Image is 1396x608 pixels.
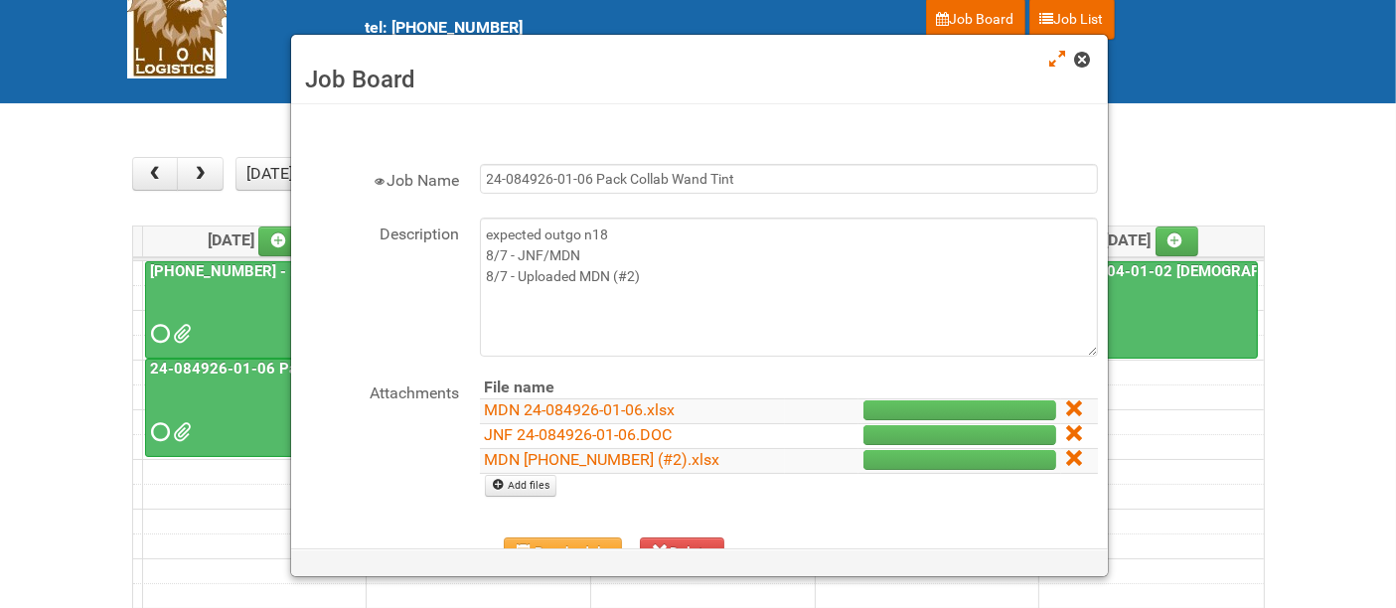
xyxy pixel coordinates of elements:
a: [PHONE_NUMBER] - R+F InnoCPT [147,262,382,280]
a: 24-084926-01-06 Pack Collab Wand Tint [147,360,434,378]
button: Delete [640,537,725,567]
a: 25-039404-01-02 [DEMOGRAPHIC_DATA] Wet Shave SQM [1041,261,1258,360]
a: JNF 24-084926-01-06.DOC [485,425,673,444]
th: File name [480,377,785,399]
a: MDN [PHONE_NUMBER] (#2).xlsx [485,450,720,469]
button: [DATE] [235,157,303,191]
a: Add an event [1156,227,1199,256]
span: Requested [152,425,166,439]
a: MDN 24-084926-01-06.xlsx [485,400,676,419]
label: Attachments [301,377,460,405]
label: Job Name [301,164,460,193]
span: MDN (2) 24-084926-01-06 (#2).xlsx JNF 24-084926-01-06.DOC MDN 24-084926-01-06.xlsx [174,425,188,439]
textarea: expected outgo n18 8/7 - JNF/MDN 8/7 - Uploaded MDN (#2) [480,218,1098,357]
a: Add an event [258,227,302,256]
span: [DATE] [208,230,302,249]
span: MDN 25-032854-01-08 (1) MDN2.xlsx JNF 25-032854-01.DOC LPF 25-032854-01-08.xlsx MDN 25-032854-01-... [174,327,188,341]
a: 24-084926-01-06 Pack Collab Wand Tint [145,359,361,457]
h3: Job Board [306,65,1093,94]
span: [DATE] [1105,230,1199,249]
label: Description [301,218,460,246]
button: Reschedule [504,537,622,567]
a: [PHONE_NUMBER] - R+F InnoCPT [145,261,361,360]
a: Add files [485,475,557,497]
span: Requested [152,327,166,341]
